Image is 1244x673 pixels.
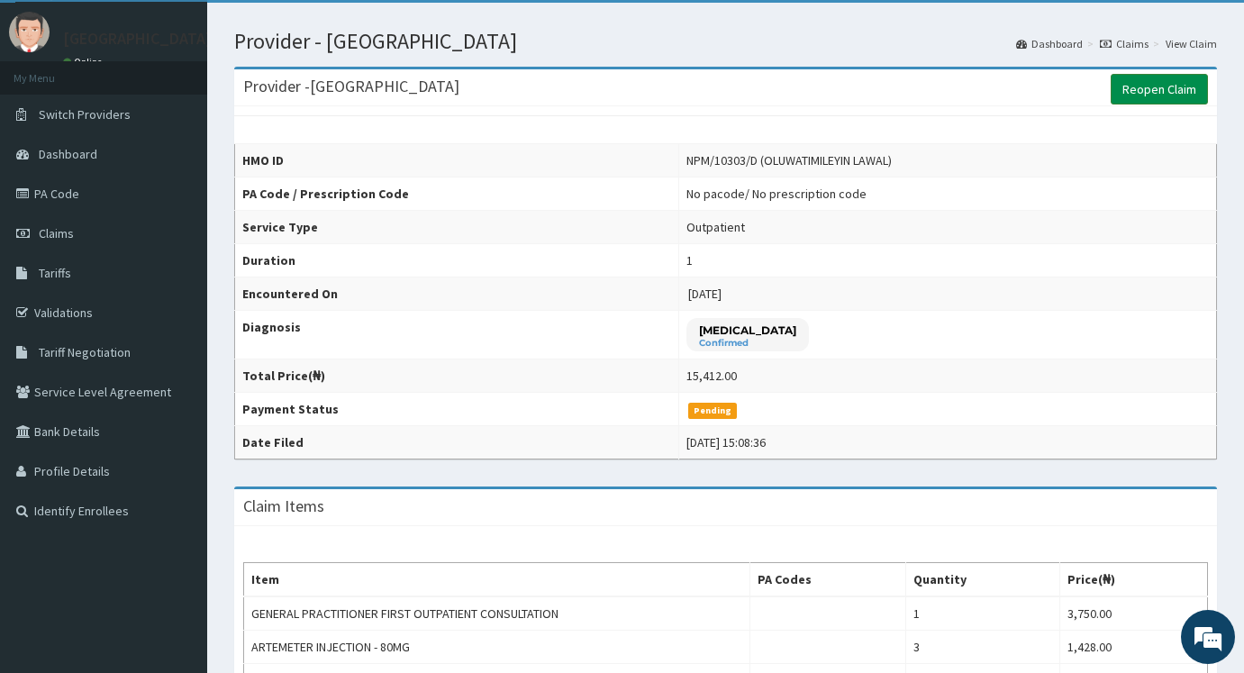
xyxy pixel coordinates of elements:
[686,367,737,385] div: 15,412.00
[235,426,679,459] th: Date Filed
[686,251,693,269] div: 1
[1166,36,1217,51] a: View Claim
[9,12,50,52] img: User Image
[39,265,71,281] span: Tariffs
[63,56,106,68] a: Online
[243,498,324,514] h3: Claim Items
[1100,36,1149,51] a: Claims
[906,596,1060,631] td: 1
[235,359,679,393] th: Total Price(₦)
[686,433,766,451] div: [DATE] 15:08:36
[686,218,745,236] div: Outpatient
[235,311,679,359] th: Diagnosis
[235,211,679,244] th: Service Type
[906,631,1060,664] td: 3
[244,563,750,597] th: Item
[686,185,867,203] div: No pacode / No prescription code
[243,78,459,95] h3: Provider - [GEOGRAPHIC_DATA]
[39,106,131,123] span: Switch Providers
[39,344,131,360] span: Tariff Negotiation
[39,146,97,162] span: Dashboard
[1016,36,1083,51] a: Dashboard
[1111,74,1208,105] a: Reopen Claim
[235,144,679,177] th: HMO ID
[688,403,738,419] span: Pending
[234,30,1217,53] h1: Provider - [GEOGRAPHIC_DATA]
[244,631,750,664] td: ARTEMETER INJECTION - 80MG
[244,596,750,631] td: GENERAL PRACTITIONER FIRST OUTPATIENT CONSULTATION
[699,339,796,348] small: Confirmed
[235,177,679,211] th: PA Code / Prescription Code
[63,31,212,47] p: [GEOGRAPHIC_DATA]
[235,244,679,277] th: Duration
[749,563,905,597] th: PA Codes
[1059,563,1207,597] th: Price(₦)
[686,151,892,169] div: NPM/10303/D (OLUWATIMILEYIN LAWAL)
[906,563,1060,597] th: Quantity
[688,286,722,302] span: [DATE]
[1059,631,1207,664] td: 1,428.00
[699,323,796,338] p: [MEDICAL_DATA]
[39,225,74,241] span: Claims
[235,277,679,311] th: Encountered On
[235,393,679,426] th: Payment Status
[1059,596,1207,631] td: 3,750.00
